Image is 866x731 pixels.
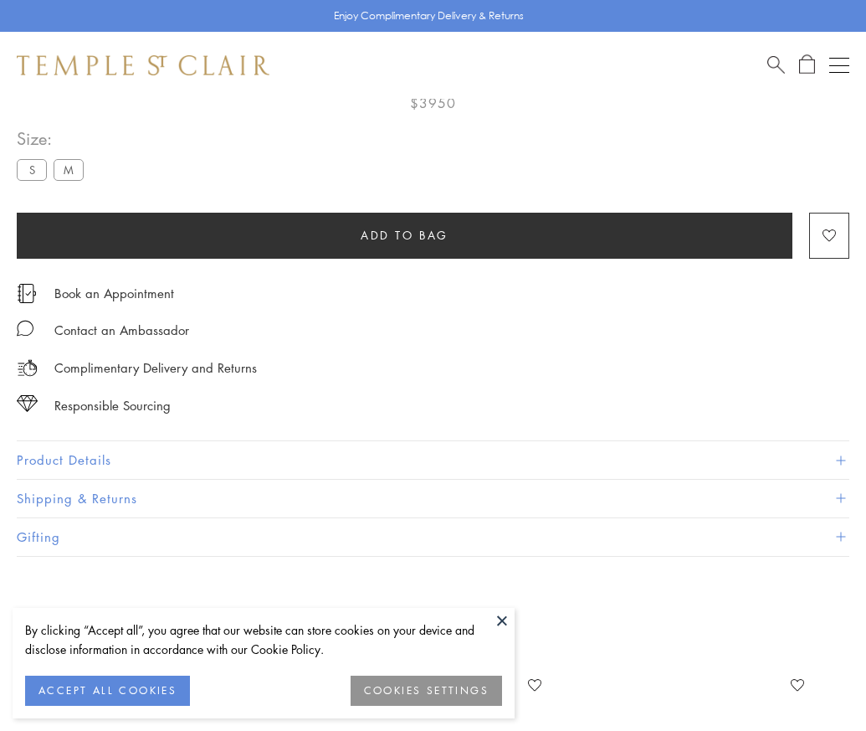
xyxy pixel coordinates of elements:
img: icon_delivery.svg [17,358,38,378]
div: By clicking “Accept all”, you agree that our website can store cookies on your device and disclos... [25,620,502,659]
button: Shipping & Returns [17,480,849,517]
span: Size: [17,125,90,152]
button: COOKIES SETTINGS [351,676,502,706]
label: M [54,159,84,180]
span: $3950 [410,92,456,114]
button: Add to bag [17,213,792,259]
button: Open navigation [829,55,849,75]
img: MessageIcon-01_2.svg [17,320,33,337]
label: S [17,159,47,180]
div: Contact an Ambassador [54,320,189,341]
p: Enjoy Complimentary Delivery & Returns [334,8,524,24]
button: Gifting [17,518,849,556]
img: Temple St. Clair [17,55,269,75]
a: Search [767,54,785,75]
a: Book an Appointment [54,284,174,302]
span: Add to bag [361,226,448,245]
img: icon_appointment.svg [17,284,37,303]
button: Product Details [17,441,849,479]
a: Open Shopping Bag [799,54,815,75]
div: Responsible Sourcing [54,395,171,416]
img: icon_sourcing.svg [17,395,38,412]
button: ACCEPT ALL COOKIES [25,676,190,706]
p: Complimentary Delivery and Returns [54,358,257,378]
